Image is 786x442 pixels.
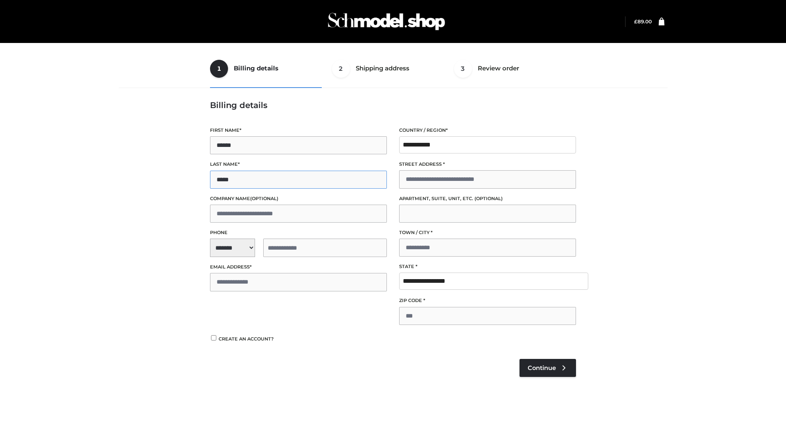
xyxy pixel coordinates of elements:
label: First name [210,126,387,134]
label: Town / City [399,229,576,237]
h3: Billing details [210,100,576,110]
label: Email address [210,263,387,271]
label: Apartment, suite, unit, etc. [399,195,576,203]
label: Street address [399,160,576,168]
label: Country / Region [399,126,576,134]
span: (optional) [250,196,278,201]
input: Create an account? [210,335,217,341]
a: Continue [519,359,576,377]
span: (optional) [474,196,503,201]
span: £ [634,18,637,25]
span: Create an account? [219,336,274,342]
img: Schmodel Admin 964 [325,5,448,38]
bdi: 89.00 [634,18,652,25]
label: Company name [210,195,387,203]
label: Last name [210,160,387,168]
label: ZIP Code [399,297,576,304]
a: £89.00 [634,18,652,25]
label: Phone [210,229,387,237]
label: State [399,263,576,271]
span: Continue [528,364,556,372]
